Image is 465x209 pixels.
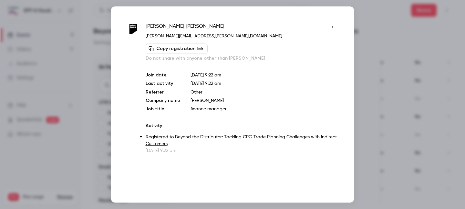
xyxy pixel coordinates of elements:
p: Do not share with anyone other than [PERSON_NAME] [146,55,338,62]
p: finance manager [191,106,338,112]
p: Referrer [146,89,180,95]
p: [DATE] 9:22 am [191,72,338,78]
a: [PERSON_NAME][EMAIL_ADDRESS][PERSON_NAME][DOMAIN_NAME] [146,34,282,38]
span: [DATE] 9:22 am [191,81,221,86]
p: Activity [146,123,338,129]
img: friedfrank.com [127,23,139,35]
p: Registered to [146,134,338,147]
p: Last activity [146,80,180,87]
span: [PERSON_NAME] [PERSON_NAME] [146,23,224,33]
a: Beyond the Distributor: Tackling CPG Trade Planning Challenges with Indirect Customers [146,135,337,146]
p: Job title [146,106,180,112]
p: Other [191,89,338,95]
p: [PERSON_NAME] [191,97,338,104]
p: [DATE] 9:22 am [146,147,338,154]
p: Company name [146,97,180,104]
p: Join date [146,72,180,78]
button: Copy registration link [146,44,208,54]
